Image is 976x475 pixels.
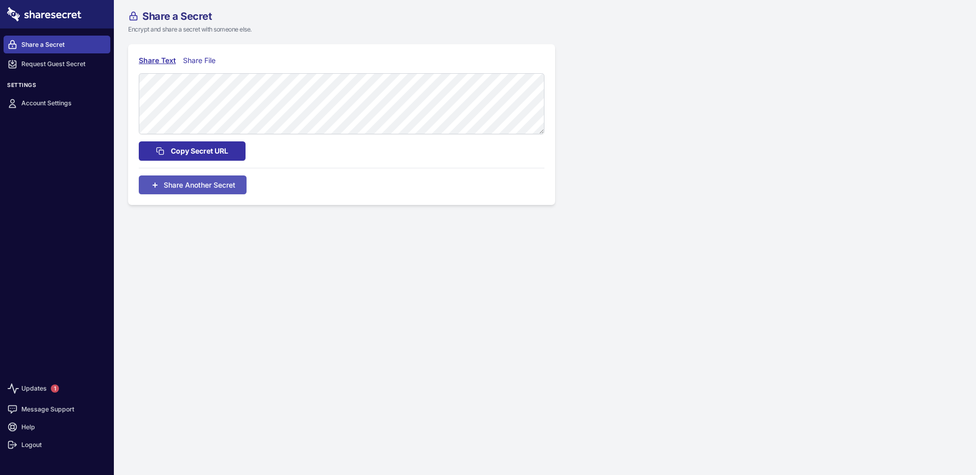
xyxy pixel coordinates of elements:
[139,55,176,66] div: Share Text
[4,82,110,93] h3: Settings
[4,36,110,53] a: Share a Secret
[4,436,110,454] a: Logout
[925,424,964,463] iframe: Drift Widget Chat Controller
[164,180,235,190] span: Share Another Secret
[183,55,220,66] div: Share File
[171,145,228,157] span: Copy Secret URL
[4,418,110,436] a: Help
[4,55,110,73] a: Request Guest Secret
[4,95,110,112] a: Account Settings
[142,11,211,21] span: Share a Secret
[128,25,612,34] p: Encrypt and share a secret with someone else.
[51,384,59,393] span: 1
[4,400,110,418] a: Message Support
[139,175,247,194] button: Share Another Secret
[139,141,246,161] button: Copy Secret URL
[4,377,110,400] a: Updates1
